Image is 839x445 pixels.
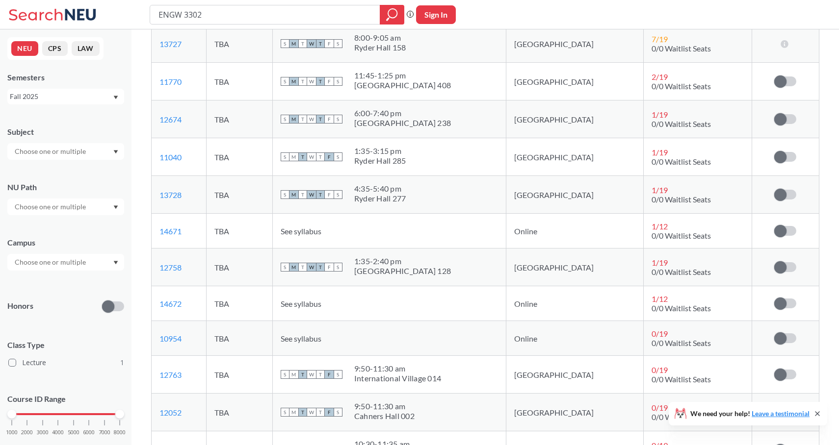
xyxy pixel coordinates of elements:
div: Dropdown arrow [7,254,124,271]
span: W [307,370,316,379]
span: 3000 [37,430,49,435]
button: Sign In [416,5,456,24]
span: 0/0 Waitlist Seats [652,303,711,313]
span: T [298,408,307,417]
td: TBA [206,286,272,321]
svg: Dropdown arrow [113,205,118,209]
a: 11770 [159,77,182,86]
td: TBA [206,356,272,394]
div: 9:50 - 11:30 am [354,364,441,373]
span: S [334,152,342,161]
span: M [289,152,298,161]
td: [GEOGRAPHIC_DATA] [506,25,643,63]
span: T [298,152,307,161]
span: F [325,408,334,417]
a: 14671 [159,226,182,236]
span: We need your help! [690,410,810,417]
span: T [298,190,307,199]
svg: Dropdown arrow [113,96,118,99]
label: Lecture [8,356,124,369]
span: 0/0 Waitlist Seats [652,267,711,276]
div: 11:45 - 1:25 pm [354,71,451,80]
svg: Dropdown arrow [113,261,118,265]
span: 0/0 Waitlist Seats [652,44,711,53]
span: 0/0 Waitlist Seats [652,338,711,347]
input: Choose one or multiple [10,256,92,268]
td: TBA [206,100,272,138]
span: 0/0 Waitlist Seats [652,195,711,204]
td: TBA [206,25,272,63]
span: 2000 [21,430,33,435]
span: See syllabus [281,226,321,236]
a: 12052 [159,408,182,417]
td: TBA [206,248,272,286]
div: NU Path [7,182,124,193]
div: International Village 014 [354,373,441,383]
div: Subject [7,126,124,137]
td: Online [506,321,643,356]
span: 4000 [52,430,64,435]
span: F [325,263,334,272]
div: magnifying glass [380,5,404,25]
span: F [325,115,334,124]
a: Leave a testimonial [752,409,810,418]
div: 8:00 - 9:05 am [354,33,406,43]
input: Choose one or multiple [10,146,92,157]
span: F [325,39,334,48]
p: Honors [7,300,33,312]
div: Fall 2025Dropdown arrow [7,89,124,104]
div: Dropdown arrow [7,198,124,215]
span: 5000 [68,430,79,435]
span: 1 / 19 [652,110,668,119]
span: S [281,77,289,86]
span: M [289,190,298,199]
span: F [325,370,334,379]
span: W [307,39,316,48]
td: [GEOGRAPHIC_DATA] [506,248,643,286]
span: M [289,39,298,48]
span: S [281,115,289,124]
div: Fall 2025 [10,91,112,102]
button: NEU [11,41,38,56]
span: 0 / 19 [652,403,668,412]
span: 1 / 12 [652,222,668,231]
a: 12763 [159,370,182,379]
span: W [307,152,316,161]
span: S [334,39,342,48]
span: T [316,77,325,86]
p: Course ID Range [7,394,124,405]
span: S [281,370,289,379]
span: T [298,77,307,86]
div: Ryder Hall 285 [354,156,406,166]
span: T [316,190,325,199]
span: S [281,408,289,417]
span: W [307,115,316,124]
a: 10954 [159,334,182,343]
span: See syllabus [281,299,321,308]
span: W [307,77,316,86]
td: [GEOGRAPHIC_DATA] [506,63,643,100]
td: TBA [206,63,272,100]
div: 9:50 - 11:30 am [354,401,415,411]
span: S [281,190,289,199]
span: 0/0 Waitlist Seats [652,81,711,91]
span: F [325,152,334,161]
span: 1000 [6,430,18,435]
span: T [298,115,307,124]
span: M [289,263,298,272]
span: S [334,263,342,272]
span: M [289,370,298,379]
div: Cahners Hall 002 [354,411,415,421]
span: T [316,152,325,161]
div: 1:35 - 2:40 pm [354,256,451,266]
a: 11040 [159,152,182,162]
span: W [307,263,316,272]
span: S [334,408,342,417]
input: Class, professor, course number, "phrase" [157,6,373,23]
td: [GEOGRAPHIC_DATA] [506,394,643,431]
span: 0/0 Waitlist Seats [652,412,711,421]
span: See syllabus [281,334,321,343]
span: 0/0 Waitlist Seats [652,119,711,128]
span: 1 / 12 [652,294,668,303]
div: Dropdown arrow [7,143,124,160]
